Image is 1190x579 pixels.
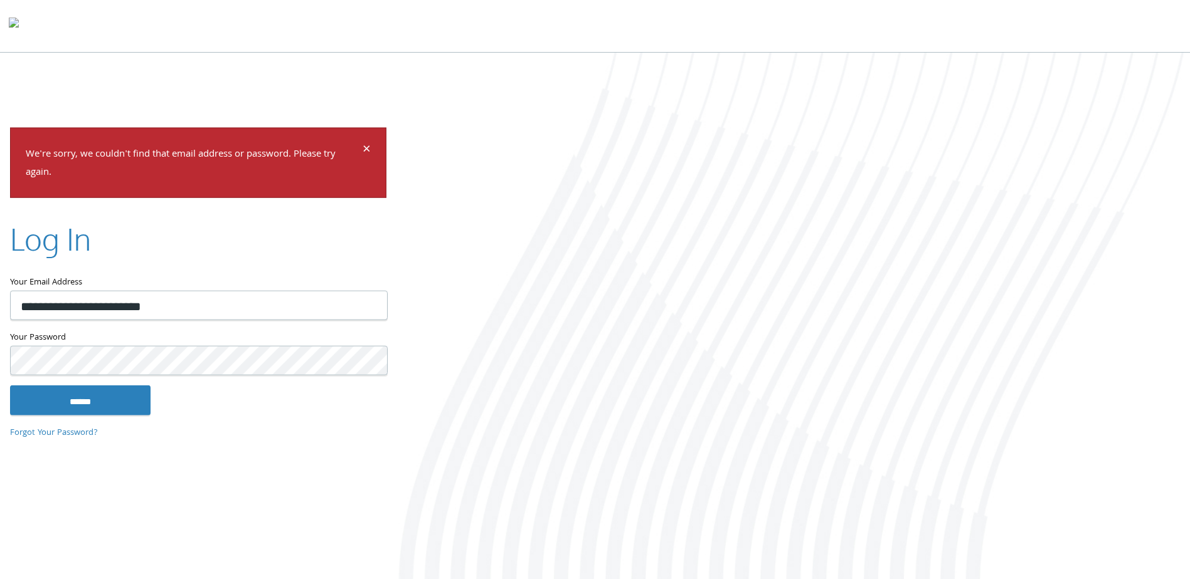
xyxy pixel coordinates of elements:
[9,13,19,38] img: todyl-logo-dark.svg
[363,143,371,159] button: Dismiss alert
[363,138,371,163] span: ×
[26,146,361,182] p: We're sorry, we couldn't find that email address or password. Please try again.
[10,330,386,345] label: Your Password
[10,217,91,259] h2: Log In
[10,426,98,440] a: Forgot Your Password?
